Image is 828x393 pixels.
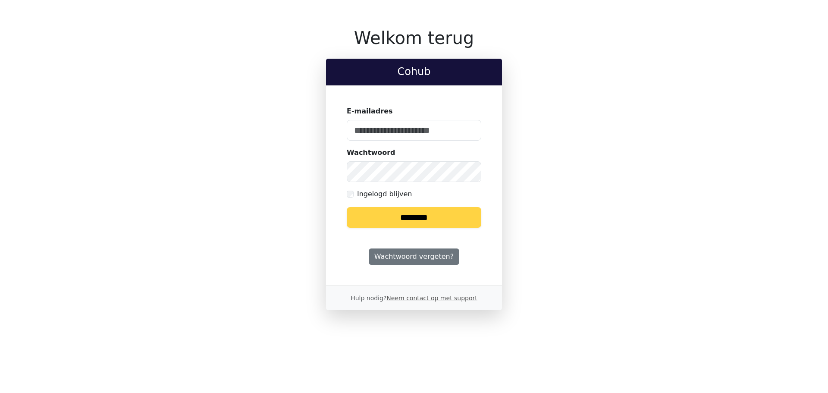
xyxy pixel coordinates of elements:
a: Neem contact op met support [386,295,477,302]
label: E-mailadres [347,106,393,116]
h2: Cohub [333,66,495,78]
small: Hulp nodig? [351,295,477,302]
a: Wachtwoord vergeten? [369,248,459,265]
label: Wachtwoord [347,148,395,158]
label: Ingelogd blijven [357,189,412,199]
h1: Welkom terug [326,28,502,48]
